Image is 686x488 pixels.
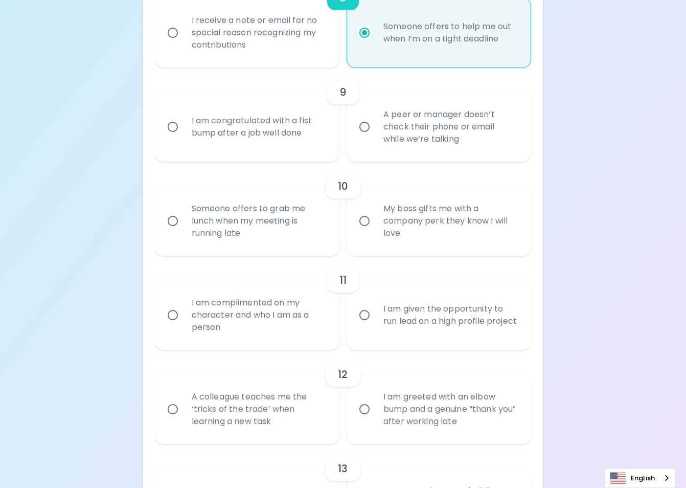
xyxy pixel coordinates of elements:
div: My boss gifts me with a company perk they know I will love [375,190,525,252]
h6: 11 [339,272,347,289]
div: I am given the opportunity to run lead on a high profile project [375,291,525,340]
div: choice-group-check [155,350,531,444]
div: choice-group-check [155,68,531,162]
div: A peer or manager doesn’t check their phone or email while we’re talking [375,96,525,158]
div: I am congratulated with a fist bump after a job well done [184,102,333,151]
h6: 13 [338,460,348,477]
div: Someone offers to help me out when I’m on a tight deadline [375,8,525,57]
h6: 12 [338,366,348,383]
div: choice-group-check [155,256,531,350]
div: Someone offers to grab me lunch when my meeting is running late [184,190,333,252]
div: I am greeted with an elbow bump and a genuine “thank you” after working late [375,379,525,440]
h6: 9 [339,84,346,100]
div: choice-group-check [155,162,531,256]
div: I receive a note or email for no special reason recognizing my contributions [184,2,333,63]
div: Language [605,468,676,488]
h6: 10 [338,178,348,194]
aside: Language selected: English [605,468,676,488]
a: English [605,469,675,487]
div: I am complimented on my character and who I am as a person [184,284,333,346]
div: A colleague teaches me the ‘tricks of the trade’ when learning a new task [184,379,333,440]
